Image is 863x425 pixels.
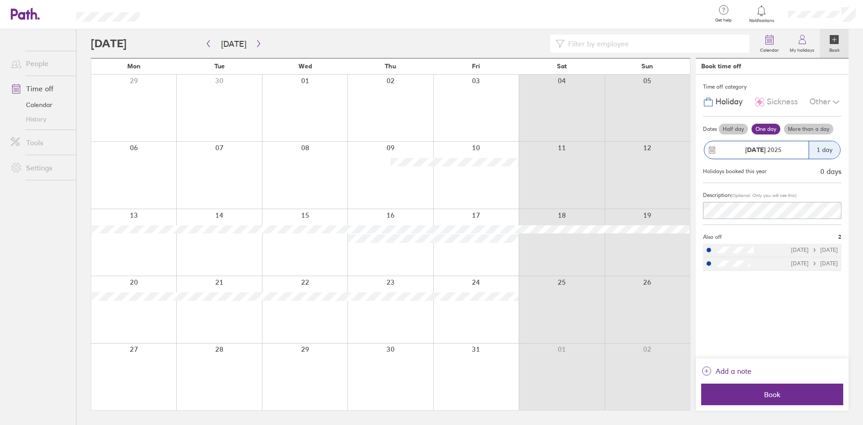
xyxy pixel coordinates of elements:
a: Notifications [747,4,776,23]
span: Sickness [767,97,798,107]
strong: [DATE] [745,146,765,154]
label: Book [824,45,845,53]
button: [DATE] 20251 day [703,136,841,164]
a: Calendar [4,98,76,112]
div: Time off category [703,80,841,94]
a: My holidays [784,29,820,58]
span: 2 [838,234,841,240]
span: Sun [641,63,653,70]
div: Other [810,94,841,111]
span: Sat [557,63,567,70]
a: Tools [4,134,76,152]
span: Thu [385,63,396,70]
div: Book time off [701,63,741,70]
span: Add a note [716,364,752,378]
span: Dates [703,126,717,132]
span: Holiday [716,97,743,107]
label: Calendar [755,45,784,53]
label: Half day [719,124,748,134]
a: Settings [4,159,76,177]
span: Wed [298,63,312,70]
span: Notifications [747,18,776,23]
a: History [4,112,76,126]
div: 0 days [820,167,841,175]
span: Get help [709,18,738,23]
span: Book [707,390,837,398]
div: Holidays booked this year [703,168,767,174]
a: Book [820,29,849,58]
span: Also off [703,234,722,240]
a: People [4,54,76,72]
label: My holidays [784,45,820,53]
label: More than a day [784,124,833,134]
button: [DATE] [214,36,254,51]
div: [DATE] [DATE] [791,260,838,267]
span: (Optional. Only you will see this) [731,192,796,198]
div: [DATE] [DATE] [791,247,838,253]
span: Description [703,192,731,198]
span: Mon [127,63,141,70]
span: Tue [214,63,225,70]
a: Calendar [755,29,784,58]
a: Time off [4,80,76,98]
span: 2025 [745,146,782,153]
label: One day [752,124,780,134]
button: Book [701,384,843,405]
span: Fri [472,63,480,70]
div: 1 day [809,141,840,159]
input: Filter by employee [565,35,744,52]
button: Add a note [701,364,752,378]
